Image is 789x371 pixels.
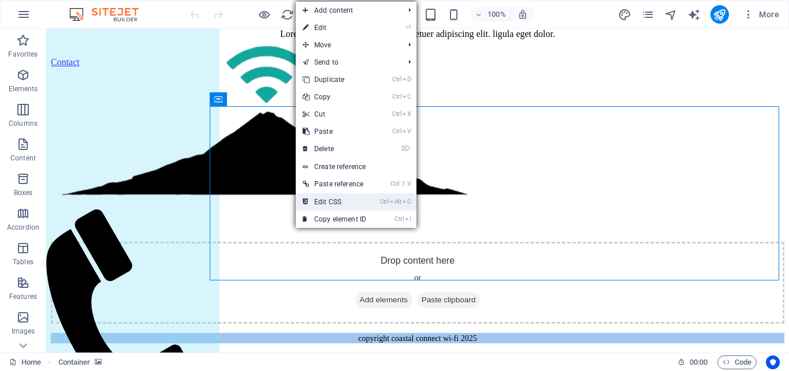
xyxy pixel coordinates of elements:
[403,128,411,135] i: V
[390,180,400,188] i: Ctrl
[401,145,411,152] i: ⌦
[296,106,373,123] a: CtrlXCut
[394,215,404,223] i: Ctrl
[392,93,401,100] i: Ctrl
[618,8,632,21] button: design
[401,180,406,188] i: ⇧
[766,355,780,369] button: Usercentrics
[743,9,779,20] span: More
[390,198,401,205] i: Alt
[380,198,389,205] i: Ctrl
[13,257,34,267] p: Tables
[664,8,678,21] i: Navigator
[403,76,411,83] i: D
[698,358,699,366] span: :
[12,327,35,336] p: Images
[403,110,411,118] i: X
[296,140,373,158] a: ⌦Delete
[371,263,434,279] span: Paste clipboard
[641,8,655,21] button: pages
[470,8,511,21] button: 100%
[713,8,726,21] i: Publish
[405,215,411,223] i: I
[296,158,416,175] a: Create reference
[9,119,38,128] p: Columns
[407,180,411,188] i: V
[710,5,729,24] button: publish
[9,292,37,301] p: Features
[392,76,401,83] i: Ctrl
[738,5,784,24] button: More
[618,8,631,21] i: Design (Ctrl+Alt+Y)
[687,8,701,21] i: AI Writer
[296,19,373,36] a: ⏎Edit
[717,355,757,369] button: Code
[281,8,294,21] i: Reload page
[296,2,399,19] span: Add content
[487,8,506,21] h6: 100%
[296,71,373,88] a: CtrlDDuplicate
[7,223,39,232] p: Accordion
[296,211,373,228] a: CtrlICopy element ID
[403,93,411,100] i: C
[405,24,411,31] i: ⏎
[296,36,399,54] span: Move
[309,263,366,279] span: Add elements
[392,110,401,118] i: Ctrl
[5,213,738,295] div: Drop content here
[664,8,678,21] button: navigator
[678,355,708,369] h6: Session time
[296,123,373,140] a: CtrlVPaste
[296,54,399,71] a: Send to
[14,188,33,197] p: Boxes
[296,175,373,193] a: Ctrl⇧VPaste reference
[403,198,411,205] i: C
[58,355,91,369] span: Click to select. Double-click to edit
[518,9,528,20] i: On resize automatically adjust zoom level to fit chosen device.
[687,8,701,21] button: text_generator
[66,8,153,21] img: Editor Logo
[58,355,102,369] nav: breadcrumb
[10,153,36,163] p: Content
[392,128,401,135] i: Ctrl
[95,359,102,365] i: This element contains a background
[296,193,373,211] a: CtrlAltCEdit CSS
[280,8,294,21] button: reload
[723,355,751,369] span: Code
[9,84,38,93] p: Elements
[296,88,373,106] a: CtrlCCopy
[690,355,708,369] span: 00 00
[9,355,41,369] a: Click to cancel selection. Double-click to open Pages
[641,8,654,21] i: Pages (Ctrl+Alt+S)
[8,50,38,59] p: Favorites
